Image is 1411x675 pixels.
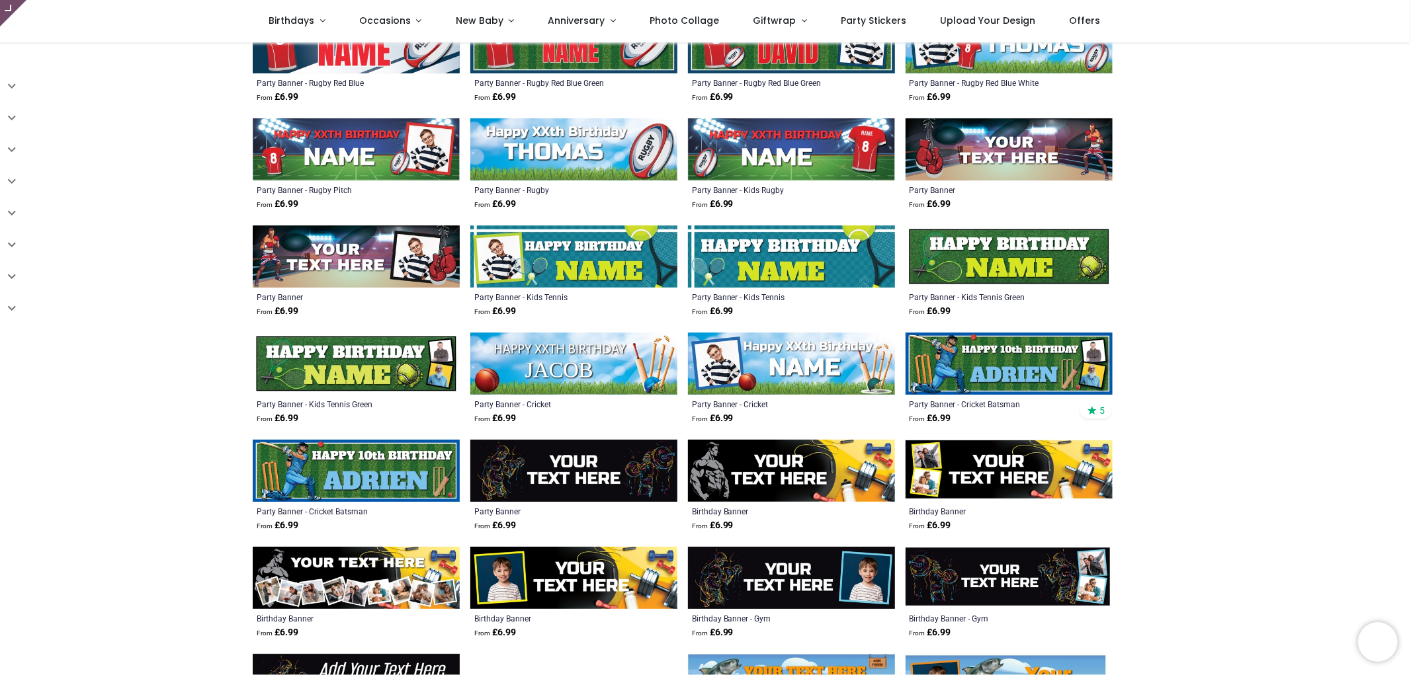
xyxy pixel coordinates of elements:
a: Party Banner - Cricket Batsman [910,399,1069,409]
img: Personalised Party Banner - Kids Tennis Green - Custom Text & 2 Photo Upload [253,333,460,395]
strong: £ 6.99 [474,91,516,104]
a: Party Banner - Cricket [692,399,851,409]
span: From [474,522,490,530]
div: Party Banner - Rugby Red Blue Green [692,77,851,88]
a: Birthday Banner [692,506,851,516]
span: From [474,94,490,101]
a: Party Banner - Kids Tennis [692,292,851,302]
strong: £ 6.99 [692,305,734,318]
img: Personalised Happy Birthday Banner - Gym Work Out- Custom Text & 9 Photo Upload [253,547,460,609]
span: Giftwrap [753,14,796,27]
img: Personalised Party Banner - Gym Work Out- Custom Text [470,440,677,502]
span: Upload Your Design [940,14,1035,27]
span: Occasions [359,14,411,27]
img: Personalised Party Banner - Kids Rugby - Custom Text [688,118,895,180]
img: Personalised Party Banner - Cricket Batsman - Custom Text [253,440,460,502]
img: Personalised Party Banner - Kids Boxing- Custom Text & 1 Photo Upload [253,225,460,288]
span: 5 [1099,405,1105,417]
a: Party Banner - Rugby Red Blue [257,77,416,88]
span: Party Stickers [841,14,906,27]
img: Personalised Party Banner - Cricket - Custom Text [470,333,677,395]
strong: £ 6.99 [474,198,516,211]
a: Party Banner - Cricket Batsman [257,506,416,516]
strong: £ 6.99 [910,305,951,318]
a: Party Banner - Kids Rugby [692,184,851,195]
a: Party Banner - Kids Tennis Green [910,292,1069,302]
strong: £ 6.99 [257,519,298,532]
a: Party Banner - Rugby Pitch [257,184,416,195]
strong: £ 6.99 [910,412,951,425]
span: From [257,94,273,101]
strong: £ 6.99 [474,412,516,425]
img: Personalised Party Banner - Kids Boxing- Custom Text [906,118,1113,180]
strong: £ 6.99 [474,305,516,318]
strong: £ 6.99 [257,91,298,104]
strong: £ 6.99 [692,519,734,532]
a: Party Banner [257,292,416,302]
strong: £ 6.99 [257,198,298,211]
strong: £ 6.99 [692,626,734,639]
span: From [692,522,708,530]
a: Party Banner [474,506,634,516]
strong: £ 6.99 [910,91,951,104]
a: Birthday Banner - Gym [910,613,1069,623]
a: Party Banner - Cricket [474,399,634,409]
span: From [910,629,925,637]
span: From [692,201,708,208]
span: From [257,201,273,208]
span: From [474,201,490,208]
span: From [257,308,273,315]
strong: £ 6.99 [257,626,298,639]
img: Personalised Happy Birthday Banner - Gym - Custom Text & 1 Photo Upload [688,547,895,609]
a: Party Banner - Rugby [474,184,634,195]
span: From [257,522,273,530]
span: From [257,415,273,422]
a: Party Banner - Kids Tennis [474,292,634,302]
a: Party Banner - Rugby Red Blue Green [474,77,634,88]
img: Personalised Happy Birthday Banner - Gym - Custom Text & 2 Photo Upload [906,547,1113,609]
strong: £ 6.99 [910,519,951,532]
a: Birthday Banner [257,613,416,623]
a: Birthday Banner [474,613,634,623]
img: Personalised Party Banner - Rugby - Custom Text [470,118,677,180]
img: Personalised Happy Birthday Banner - Gym Work Out- Custom Text & 1 Photo Upload [470,547,677,609]
img: Personalised Party Banner - Kids Tennis Green - Custom Text [906,225,1113,288]
a: Birthday Banner [910,506,1069,516]
strong: £ 6.99 [692,412,734,425]
a: Party Banner - Rugby Red Blue White [910,77,1069,88]
span: From [474,629,490,637]
img: Personalised Party Banner - Rugby Pitch - Custom Text & 1 Photo Upload [253,118,460,180]
span: From [692,415,708,422]
strong: £ 6.99 [910,198,951,211]
span: New Baby [456,14,503,27]
strong: £ 6.99 [692,91,734,104]
iframe: Brevo live chat [1358,622,1398,662]
span: Offers [1070,14,1101,27]
img: Personalised Party Banner - Cricket - Custom Text & 1 Photo Upload [688,333,895,395]
img: Personalised Party Banner - Cricket Batsman - Custom Text & 2 Photo Upload [906,333,1113,395]
span: From [910,201,925,208]
img: Personalised Happy Birthday Banner - Gym Work Out- Custom Text & 2 Photo Upload [906,440,1113,502]
a: Birthday Banner - Gym [692,613,851,623]
span: From [910,94,925,101]
a: Party Banner - Kids Tennis Green [257,399,416,409]
strong: £ 6.99 [474,626,516,639]
div: Party Banner [910,184,1069,195]
span: From [692,308,708,315]
img: Personalised Party Banner - Kids Tennis - Custom Text [688,225,895,288]
strong: £ 6.99 [257,305,298,318]
span: From [692,94,708,101]
span: From [910,308,925,315]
